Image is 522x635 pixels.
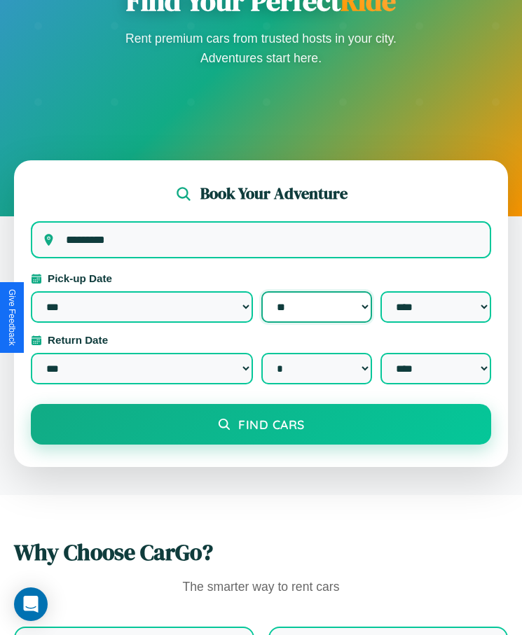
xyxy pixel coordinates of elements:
[31,272,491,284] label: Pick-up Date
[31,334,491,346] label: Return Date
[200,183,348,204] h2: Book Your Adventure
[31,404,491,445] button: Find Cars
[14,587,48,621] div: Open Intercom Messenger
[121,29,401,68] p: Rent premium cars from trusted hosts in your city. Adventures start here.
[7,289,17,346] div: Give Feedback
[14,537,508,568] h2: Why Choose CarGo?
[14,576,508,599] p: The smarter way to rent cars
